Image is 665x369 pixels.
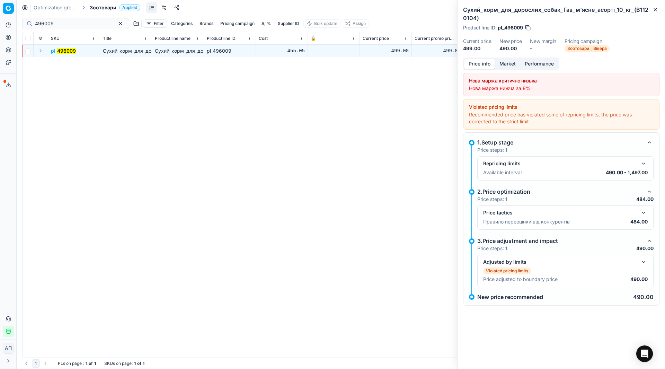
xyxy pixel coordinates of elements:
[197,19,216,28] button: Brands
[218,19,257,28] button: Pricing campaign
[303,19,340,28] button: Bulk update
[633,294,654,300] p: 490.00
[477,245,507,252] p: Price steps:
[51,47,76,54] button: pl_496009
[90,4,116,11] span: Зоотовари
[32,359,40,368] button: 1
[275,19,302,28] button: Supplier ID
[89,361,93,366] strong: of
[630,218,648,225] p: 484.00
[477,147,507,153] p: Price steps:
[259,47,305,54] div: 455.05
[36,34,45,43] button: Expand all
[207,36,236,41] span: Product line ID
[35,20,111,27] input: Search by SKU or title
[469,77,654,84] div: Нова маржа критично низька
[486,268,528,274] p: Violated pricing limits
[505,196,507,202] strong: 1
[3,343,14,354] button: АП
[636,196,654,203] p: 484.00
[464,59,495,69] button: Price info
[483,276,558,283] p: Price adjusted to boundary price
[94,361,96,366] strong: 1
[143,19,167,28] button: Filter
[477,196,507,203] p: Price steps:
[51,36,60,41] span: SKU
[57,48,76,54] mark: 496009
[168,19,195,28] button: Categories
[469,104,654,111] div: Violated pricing limits
[505,147,507,153] strong: 1
[34,4,78,11] a: Optimization groups
[58,361,96,366] div: :
[415,47,461,54] div: 499.00
[143,361,144,366] strong: 1
[477,237,642,245] div: 3.Price adjustment and impact
[259,36,268,41] span: Cost
[415,36,454,41] span: Current promo price
[483,218,570,225] p: Правило переоцінки від конкурентів
[530,39,556,44] dt: New margin
[565,45,610,52] span: Зоотовари _ Вівера
[469,111,654,125] div: Recommended price has violated some of repricing limits, the price was corrected to the strict limit
[530,45,556,52] dd: -
[463,39,491,44] dt: Current price
[22,359,50,368] nav: pagination
[636,245,654,252] p: 490.00
[41,359,50,368] button: Go to next page
[34,4,140,11] nav: breadcrumb
[520,59,558,69] button: Performance
[86,361,87,366] strong: 1
[22,359,30,368] button: Go to previous page
[207,47,253,54] div: pl_496009
[477,294,543,300] p: New price recommended
[499,39,522,44] dt: New price
[483,169,522,176] p: Available interval
[51,47,76,54] span: pl_
[565,39,610,44] dt: Pricing campaign
[469,85,654,92] div: Нова маржа нижча за 8%
[137,361,141,366] strong: of
[342,19,369,28] button: Assign
[505,245,507,251] strong: 1
[103,48,270,54] span: Сухий_корм_для_дорослих_собак_Гав_м'ясне_асорті_10_кг_(B1120104)
[36,46,45,55] button: Expand
[477,138,642,147] div: 1.Setup stage
[259,19,274,28] button: Δ, %
[155,36,190,41] span: Product line name
[606,169,648,176] p: 490.00 - 1,497.00
[311,36,316,41] span: 🔒
[483,160,637,167] div: Repricing limits
[134,361,136,366] strong: 1
[630,276,648,283] p: 490.00
[499,45,522,52] dd: 490.00
[3,343,14,353] span: АП
[477,187,642,196] div: 2.Price optimization
[90,4,140,11] span: ЗоотовариApplied
[119,4,140,11] span: Applied
[495,59,520,69] button: Market
[463,25,496,30] span: Product line ID :
[104,361,133,366] span: SKUs on page :
[155,47,201,54] div: Сухий_корм_для_дорослих_собак_Гав_м'ясне_асорті_10_кг_(B1120104)
[498,24,523,31] span: pl_496009
[463,6,659,22] h2: Сухий_корм_для_дорослих_собак_Гав_м'ясне_асорті_10_кг_(B1120104)
[483,209,637,216] div: Price tactics
[483,258,637,265] div: Adjusted by limits
[363,47,409,54] div: 499.00
[103,36,112,41] span: Title
[636,345,653,362] div: Open Intercom Messenger
[463,45,491,52] dd: 499.00
[363,36,389,41] span: Current price
[58,361,82,366] span: PLs on page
